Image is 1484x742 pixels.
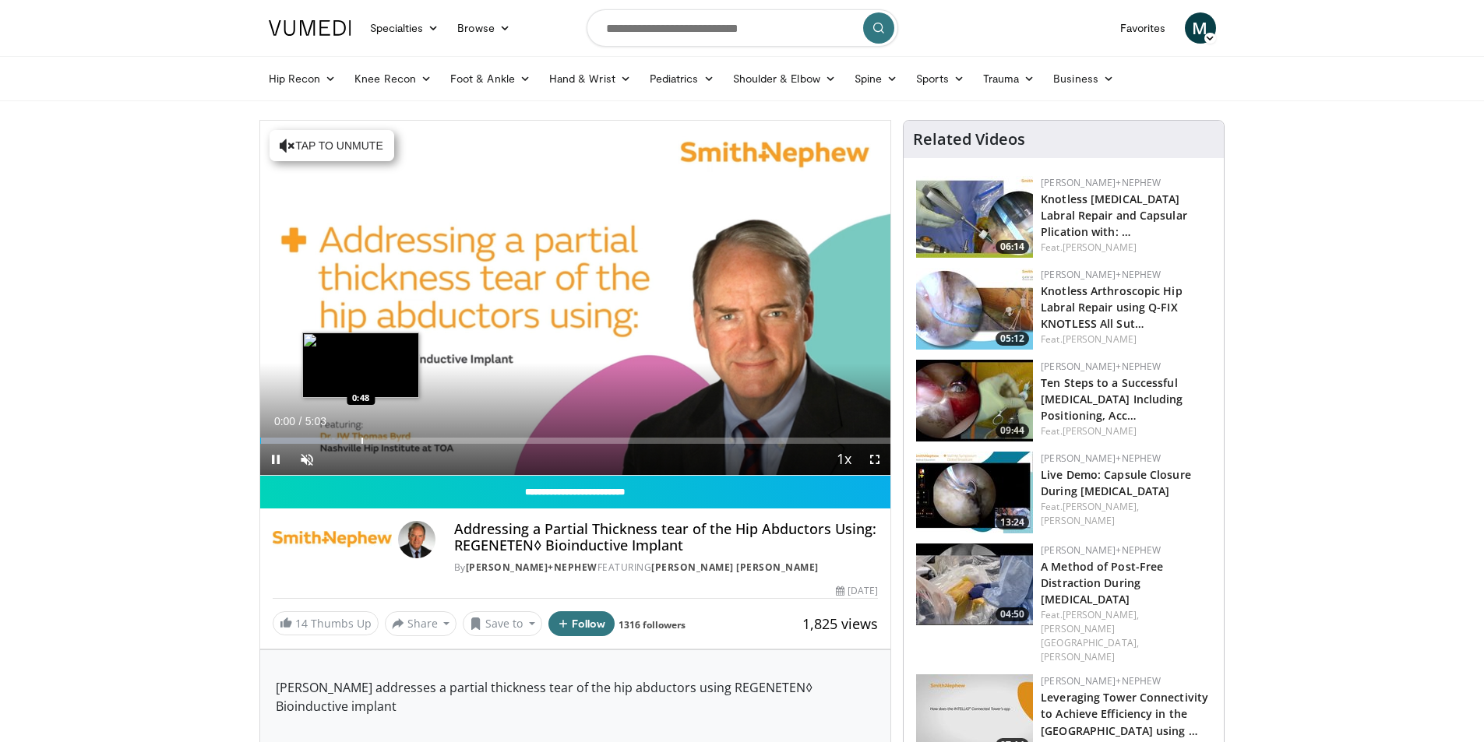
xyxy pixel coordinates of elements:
[273,521,392,558] img: Smith+Nephew
[441,63,540,94] a: Foot & Ankle
[996,332,1029,346] span: 05:12
[651,561,819,574] a: [PERSON_NAME] [PERSON_NAME]
[385,611,457,636] button: Share
[1063,424,1137,438] a: [PERSON_NAME]
[916,360,1033,441] a: 09:44
[463,611,542,636] button: Save to
[299,415,302,427] span: /
[1041,650,1115,663] a: [PERSON_NAME]
[1041,375,1183,423] a: Ten Steps to a Successful [MEDICAL_DATA] Including Positioning, Acc…
[305,415,326,427] span: 5:03
[1063,241,1137,254] a: [PERSON_NAME]
[260,121,891,476] video-js: Video Player
[1041,424,1211,438] div: Feat.
[291,444,323,475] button: Unmute
[907,63,974,94] a: Sports
[259,63,346,94] a: Hip Recon
[540,63,640,94] a: Hand & Wrist
[916,176,1033,258] a: 06:14
[1041,500,1211,528] div: Feat.
[1041,332,1211,346] div: Feat.
[1063,608,1139,621] a: [PERSON_NAME],
[916,360,1033,441] img: 2e9f495f-3407-450b-907a-1621d4a8ce61.150x105_q85_crop-smart_upscale.jpg
[1063,332,1137,346] a: [PERSON_NAME]
[1041,283,1183,331] a: Knotless Arthroscopic Hip Labral Repair using Q-FIX KNOTLESS All Sut…
[345,63,441,94] a: Knee Recon
[724,63,845,94] a: Shoulder & Elbow
[828,444,859,475] button: Playback Rate
[1041,467,1191,498] a: Live Demo: Capsule Closure During [MEDICAL_DATA]
[916,452,1033,533] img: 446fef76-ed94-4549-b095-44d2292a79d8.150x105_q85_crop-smart_upscale.jpg
[845,63,907,94] a: Spine
[587,9,898,47] input: Search topics, interventions
[548,611,615,636] button: Follow
[1041,268,1161,281] a: [PERSON_NAME]+Nephew
[1041,543,1161,557] a: [PERSON_NAME]+Nephew
[1041,514,1115,527] a: [PERSON_NAME]
[916,543,1033,625] a: 04:50
[454,561,878,575] div: By FEATURING
[466,561,597,574] a: [PERSON_NAME]+Nephew
[916,176,1033,258] img: 9e8ee752-f27c-48fa-8abe-87618a9a446b.150x105_q85_crop-smart_upscale.jpg
[1041,241,1211,255] div: Feat.
[273,611,379,635] a: 14 Thumbs Up
[1041,559,1163,607] a: A Method of Post-Free Distraction During [MEDICAL_DATA]
[913,130,1025,149] h4: Related Videos
[1185,12,1216,44] a: M
[260,444,291,475] button: Pause
[1111,12,1176,44] a: Favorites
[454,521,878,554] h4: Addressing a Partial Thickness tear of the Hip Abductors Using: REGENETEN◊ Bioinductive Implant
[260,438,891,444] div: Progress Bar
[398,521,435,558] img: Avatar
[916,268,1033,350] img: 2815a48e-8d1b-462f-bcb9-c1506bbb46b9.150x105_q85_crop-smart_upscale.jpg
[1041,452,1161,465] a: [PERSON_NAME]+Nephew
[859,444,890,475] button: Fullscreen
[302,332,419,398] img: image.jpeg
[619,618,686,631] a: 1316 followers
[916,543,1033,625] img: d47910cf-0854-46c7-a2fc-6cd8036c57e0.150x105_q85_crop-smart_upscale.jpg
[270,130,394,161] button: Tap to unmute
[1041,690,1208,737] a: Leveraging Tower Connectivity to Achieve Efficiency in the [GEOGRAPHIC_DATA] using …
[1041,608,1211,664] div: Feat.
[295,616,308,631] span: 14
[1041,674,1161,687] a: [PERSON_NAME]+Nephew
[274,415,295,427] span: 0:00
[269,20,351,36] img: VuMedi Logo
[276,678,876,716] p: [PERSON_NAME] addresses a partial thickness tear of the hip abductors using REGENETEN◊ Bioinducti...
[996,607,1029,621] span: 04:50
[1041,622,1139,649] a: [PERSON_NAME][GEOGRAPHIC_DATA],
[996,240,1029,254] span: 06:14
[916,268,1033,350] a: 05:12
[1041,192,1187,239] a: Knotless [MEDICAL_DATA] Labral Repair and Capsular Plication with: …
[974,63,1045,94] a: Trauma
[996,424,1029,438] span: 09:44
[1041,176,1161,189] a: [PERSON_NAME]+Nephew
[802,614,878,633] span: 1,825 views
[448,12,520,44] a: Browse
[1044,63,1123,94] a: Business
[996,515,1029,529] span: 13:24
[361,12,449,44] a: Specialties
[836,584,878,598] div: [DATE]
[640,63,724,94] a: Pediatrics
[1041,360,1161,373] a: [PERSON_NAME]+Nephew
[916,452,1033,533] a: 13:24
[1063,500,1139,513] a: [PERSON_NAME],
